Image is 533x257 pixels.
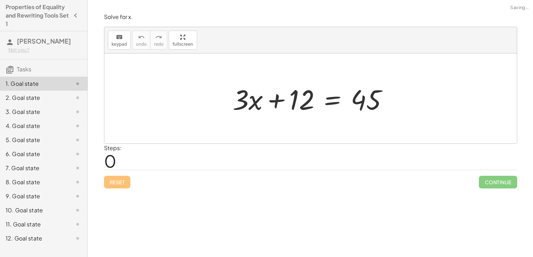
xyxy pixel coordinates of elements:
i: Task not started. [73,122,82,130]
h4: Properties of Equality and Rewriting Tools Set 1 [6,3,69,28]
span: [PERSON_NAME] [17,37,71,45]
span: undo [136,42,147,47]
div: 1. Goal state [6,79,62,88]
i: Task not started. [73,94,82,102]
button: undoundo [132,31,150,50]
i: Task not started. [73,206,82,214]
div: 10. Goal state [6,206,62,214]
i: Task not started. [73,220,82,229]
button: fullscreen [169,31,197,50]
label: Steps: [104,144,122,152]
span: redo [154,42,163,47]
i: Task not started. [73,178,82,186]
div: 2. Goal state [6,94,62,102]
div: 11. Goal state [6,220,62,229]
div: 5. Goal state [6,136,62,144]
div: 9. Goal state [6,192,62,200]
div: 3. Goal state [6,108,62,116]
i: Task not started. [73,192,82,200]
i: Task not started. [73,79,82,88]
i: keyboard [116,33,123,41]
i: undo [138,33,145,41]
i: redo [155,33,162,41]
span: keypad [112,42,127,47]
i: Task not started. [73,150,82,158]
span: Saving… [510,4,529,11]
div: 8. Goal state [6,178,62,186]
span: Tasks [17,65,31,73]
div: 7. Goal state [6,164,62,172]
i: Task not started. [73,164,82,172]
button: keyboardkeypad [108,31,131,50]
i: Task not started. [73,234,82,243]
button: redoredo [150,31,167,50]
p: Solve for x. [104,13,517,21]
i: Task not started. [73,136,82,144]
div: 4. Goal state [6,122,62,130]
div: Not you? [8,46,82,53]
div: 12. Goal state [6,234,62,243]
i: Task not started. [73,108,82,116]
span: 0 [104,150,116,172]
div: 6. Goal state [6,150,62,158]
span: fullscreen [173,42,193,47]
